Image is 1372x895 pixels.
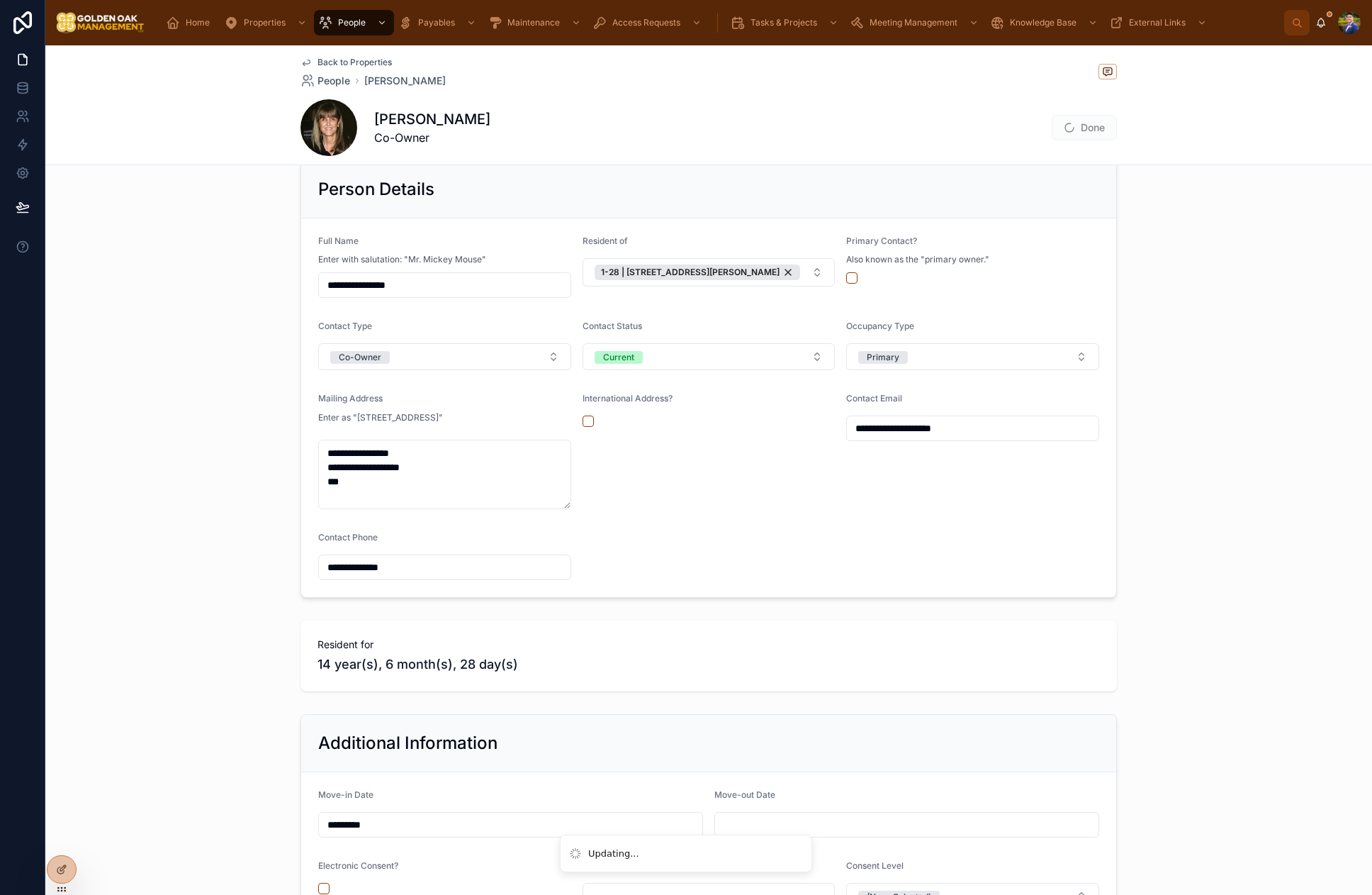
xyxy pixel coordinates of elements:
span: Tasks & Projects [750,17,817,28]
span: Enter with salutation: "Mr. Mickey Mouse" [318,254,486,265]
a: Tasks & Projects [726,10,845,35]
span: People [338,17,366,28]
a: External Links [1105,10,1214,35]
button: Select Button [318,343,571,370]
h2: Additional Information [318,732,497,755]
div: Primary [867,351,899,364]
h1: [PERSON_NAME] [374,109,490,129]
a: People [314,10,394,35]
span: People [317,74,350,88]
div: scrollable content [156,7,1284,38]
span: Primary Contact? [846,235,917,246]
button: Select Button [846,343,1099,370]
span: Occupancy Type [846,321,914,331]
span: Co-Owner [374,129,490,146]
span: Access Requests [612,17,680,28]
a: Meeting Management [845,10,986,35]
a: Maintenance [483,10,588,35]
a: Knowledge Base [986,10,1105,35]
span: Resident of [583,235,628,246]
button: Select Button [583,258,836,287]
a: Back to Properties [300,57,392,68]
span: Move-in Date [318,789,373,800]
a: Payables [394,10,483,35]
h2: Person Details [318,178,434,201]
span: Also known as the "primary owner." [846,254,989,265]
span: Contact Type [318,321,372,331]
span: 1-28 | [STREET_ADDRESS][PERSON_NAME] [601,267,780,278]
a: Home [162,10,220,35]
span: Contact Email [846,393,902,404]
button: Select Button [583,343,836,370]
span: Resident for [317,638,1100,652]
span: Move-out Date [714,789,775,800]
span: Consent Level [846,860,904,871]
p: Enter as "[STREET_ADDRESS]" [318,411,443,424]
a: Access Requests [588,10,709,35]
span: 14 year(s), 6 month(s), 28 day(s) [317,655,1100,674]
button: Unselect 47 [595,265,800,280]
span: Full Name [318,235,359,246]
span: External Links [1129,17,1186,28]
a: People [300,74,350,88]
span: Contact Status [583,321,642,331]
div: Co-Owner [339,351,381,364]
a: [PERSON_NAME] [364,74,446,88]
div: Current [603,351,634,364]
div: Updating... [588,847,639,861]
span: Knowledge Base [1010,17,1076,28]
span: International Address? [583,393,673,404]
span: Contact Phone [318,532,378,543]
span: Meeting Management [870,17,957,28]
span: Home [186,17,210,28]
span: Mailing Address [318,393,383,404]
span: Electronic Consent? [318,860,398,871]
span: Properties [244,17,286,28]
a: Properties [220,10,314,35]
span: Maintenance [507,17,560,28]
span: Back to Properties [317,57,392,68]
img: App logo [57,11,145,34]
span: Payables [418,17,455,28]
